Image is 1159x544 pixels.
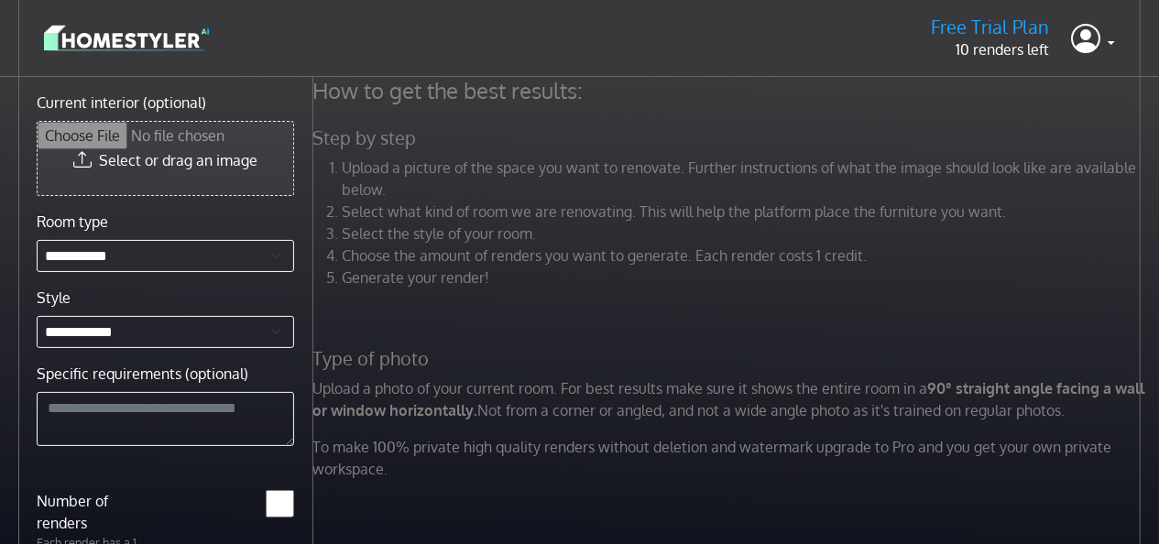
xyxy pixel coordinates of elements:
[302,377,1156,421] p: Upload a photo of your current room. For best results make sure it shows the entire room in a Not...
[343,157,1145,201] li: Upload a picture of the space you want to renovate. Further instructions of what the image should...
[26,490,165,534] label: Number of renders
[37,92,206,114] label: Current interior (optional)
[302,77,1156,104] h4: How to get the best results:
[931,38,1049,60] p: 10 renders left
[931,16,1049,38] h5: Free Trial Plan
[313,379,1145,419] strong: 90° straight angle facing a wall or window horizontally.
[343,201,1145,223] li: Select what kind of room we are renovating. This will help the platform place the furniture you w...
[343,223,1145,245] li: Select the style of your room.
[37,287,71,309] label: Style
[302,347,1156,370] h5: Type of photo
[302,126,1156,149] h5: Step by step
[37,363,248,385] label: Specific requirements (optional)
[302,436,1156,480] p: To make 100% private high quality renders without deletion and watermark upgrade to Pro and you g...
[44,22,209,54] img: logo-3de290ba35641baa71223ecac5eacb59cb85b4c7fdf211dc9aaecaaee71ea2f8.svg
[343,245,1145,267] li: Choose the amount of renders you want to generate. Each render costs 1 credit.
[37,211,108,233] label: Room type
[343,267,1145,288] li: Generate your render!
